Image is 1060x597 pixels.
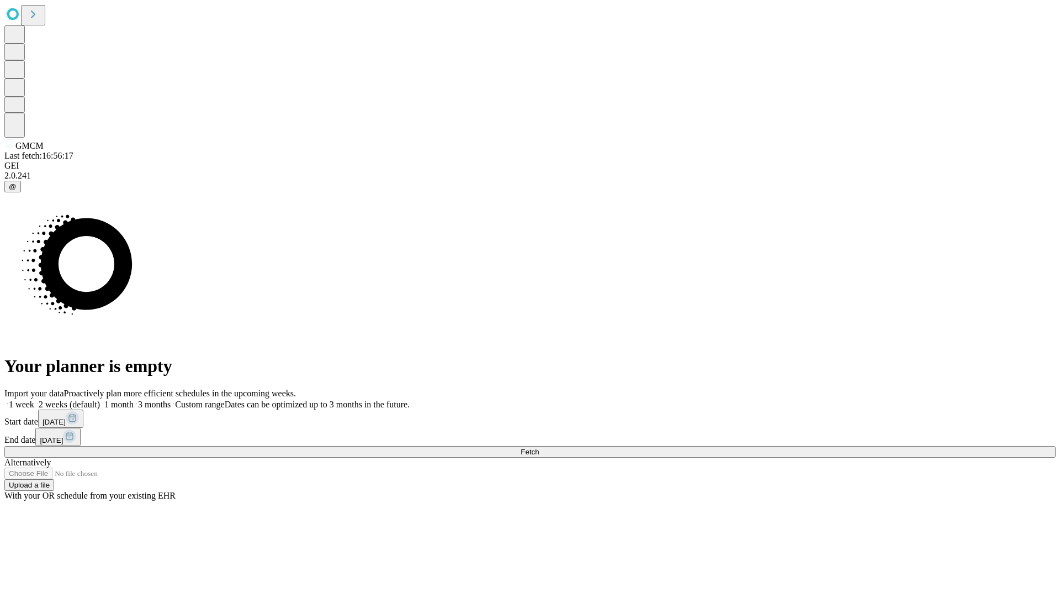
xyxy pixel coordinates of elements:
[4,151,73,160] span: Last fetch: 16:56:17
[15,141,44,150] span: GMCM
[38,410,83,428] button: [DATE]
[138,400,171,409] span: 3 months
[4,428,1056,446] div: End date
[4,171,1056,181] div: 2.0.241
[104,400,134,409] span: 1 month
[4,491,176,500] span: With your OR schedule from your existing EHR
[43,418,66,426] span: [DATE]
[35,428,81,446] button: [DATE]
[4,389,64,398] span: Import your data
[175,400,224,409] span: Custom range
[521,448,539,456] span: Fetch
[4,161,1056,171] div: GEI
[4,446,1056,458] button: Fetch
[9,400,34,409] span: 1 week
[4,458,51,467] span: Alternatively
[39,400,100,409] span: 2 weeks (default)
[4,479,54,491] button: Upload a file
[4,181,21,192] button: @
[40,436,63,444] span: [DATE]
[4,410,1056,428] div: Start date
[4,356,1056,376] h1: Your planner is empty
[9,182,17,191] span: @
[64,389,296,398] span: Proactively plan more efficient schedules in the upcoming weeks.
[225,400,410,409] span: Dates can be optimized up to 3 months in the future.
